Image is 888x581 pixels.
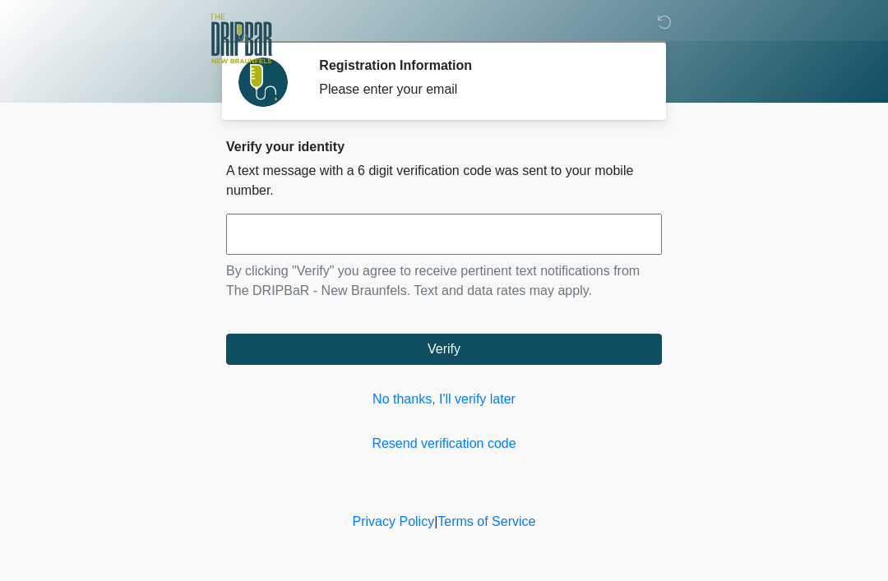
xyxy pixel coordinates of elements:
[226,334,662,365] button: Verify
[437,514,535,528] a: Terms of Service
[319,80,637,99] div: Please enter your email
[226,139,662,154] h2: Verify your identity
[226,434,662,454] a: Resend verification code
[226,261,662,301] p: By clicking "Verify" you agree to receive pertinent text notifications from The DRIPBaR - New Bra...
[226,390,662,409] a: No thanks, I'll verify later
[434,514,437,528] a: |
[210,12,272,66] img: The DRIPBaR - New Braunfels Logo
[353,514,435,528] a: Privacy Policy
[238,58,288,107] img: Agent Avatar
[226,161,662,201] p: A text message with a 6 digit verification code was sent to your mobile number.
